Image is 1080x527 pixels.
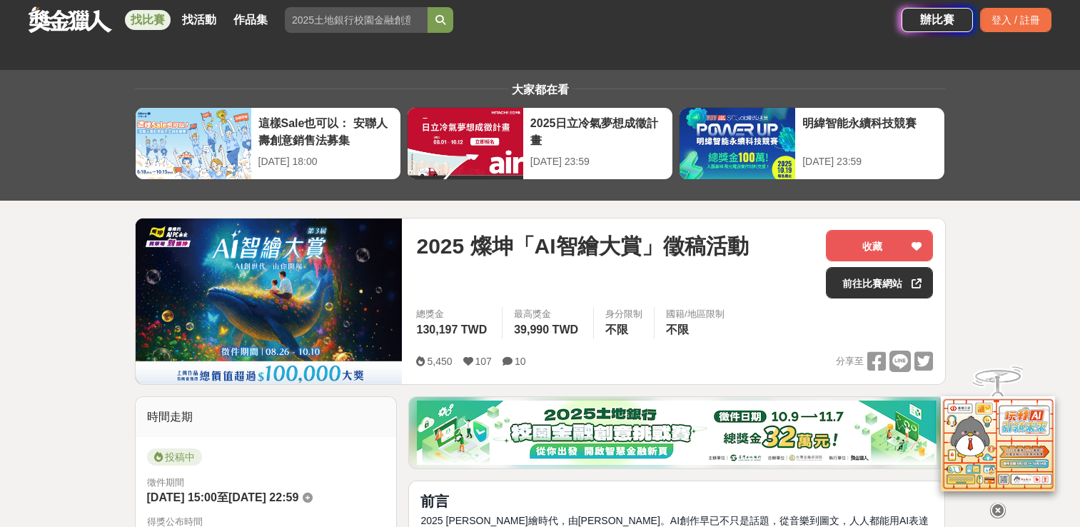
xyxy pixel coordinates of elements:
span: [DATE] 22:59 [228,491,298,503]
div: 登入 / 註冊 [980,8,1051,32]
div: 身分限制 [605,307,642,321]
span: [DATE] 15:00 [147,491,217,503]
img: d20b4788-230c-4a26-8bab-6e291685a538.png [417,401,937,465]
span: 總獎金 [416,307,490,321]
img: d2146d9a-e6f6-4337-9592-8cefde37ba6b.png [941,396,1055,491]
a: 辦比賽 [902,8,973,32]
span: 不限 [605,323,628,336]
img: Cover Image [136,219,403,383]
span: 大家都在看 [508,84,572,96]
a: 2025日立冷氣夢想成徵計畫[DATE] 23:59 [407,107,673,180]
div: 2025日立冷氣夢想成徵計畫 [530,115,665,147]
span: 5,450 [427,356,452,367]
span: 39,990 TWD [514,323,578,336]
div: [DATE] 18:00 [258,154,393,169]
span: 最高獎金 [514,307,582,321]
a: 找活動 [176,10,222,30]
span: 徵件期間 [147,477,184,488]
span: 2025 燦坤「AI智繪大賞」徵稿活動 [416,230,748,262]
input: 2025土地銀行校園金融創意挑戰賽：從你出發 開啟智慧金融新頁 [285,7,428,33]
div: 這樣Sale也可以： 安聯人壽創意銷售法募集 [258,115,393,147]
span: 不限 [666,323,689,336]
span: 至 [217,491,228,503]
a: 這樣Sale也可以： 安聯人壽創意銷售法募集[DATE] 18:00 [135,107,401,180]
a: 找比賽 [125,10,171,30]
div: [DATE] 23:59 [530,154,665,169]
a: 作品集 [228,10,273,30]
span: 130,197 TWD [416,323,487,336]
span: 分享至 [836,351,864,372]
button: 收藏 [826,230,933,261]
a: 明緯智能永續科技競賽[DATE] 23:59 [679,107,945,180]
span: 10 [515,356,526,367]
div: [DATE] 23:59 [802,154,937,169]
strong: 前言 [420,493,449,509]
span: 投稿中 [147,448,202,466]
div: 時間走期 [136,397,397,437]
div: 明緯智能永續科技競賽 [802,115,937,147]
span: 107 [475,356,492,367]
a: 前往比賽網站 [826,267,933,298]
div: 國籍/地區限制 [666,307,725,321]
